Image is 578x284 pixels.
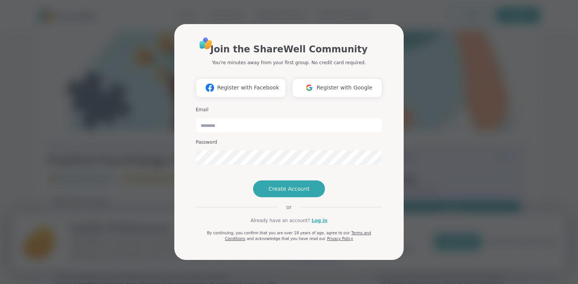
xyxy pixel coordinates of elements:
[247,237,325,241] span: and acknowledge that you have read our
[203,81,217,95] img: ShareWell Logomark
[312,217,327,224] a: Log in
[212,59,366,66] p: You're minutes away from your first group. No credit card required.
[317,84,372,92] span: Register with Google
[292,78,382,97] button: Register with Google
[225,231,371,241] a: Terms and Conditions
[217,84,279,92] span: Register with Facebook
[197,35,214,52] img: ShareWell Logo
[196,78,286,97] button: Register with Facebook
[253,180,325,197] button: Create Account
[302,81,317,95] img: ShareWell Logomark
[196,107,382,113] h3: Email
[207,231,350,235] span: By continuing, you confirm that you are over 18 years of age, agree to our
[327,237,353,241] a: Privacy Policy
[196,139,382,146] h3: Password
[210,42,367,56] h1: Join the ShareWell Community
[250,217,310,224] span: Already have an account?
[268,185,310,193] span: Create Account
[277,203,301,211] span: or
